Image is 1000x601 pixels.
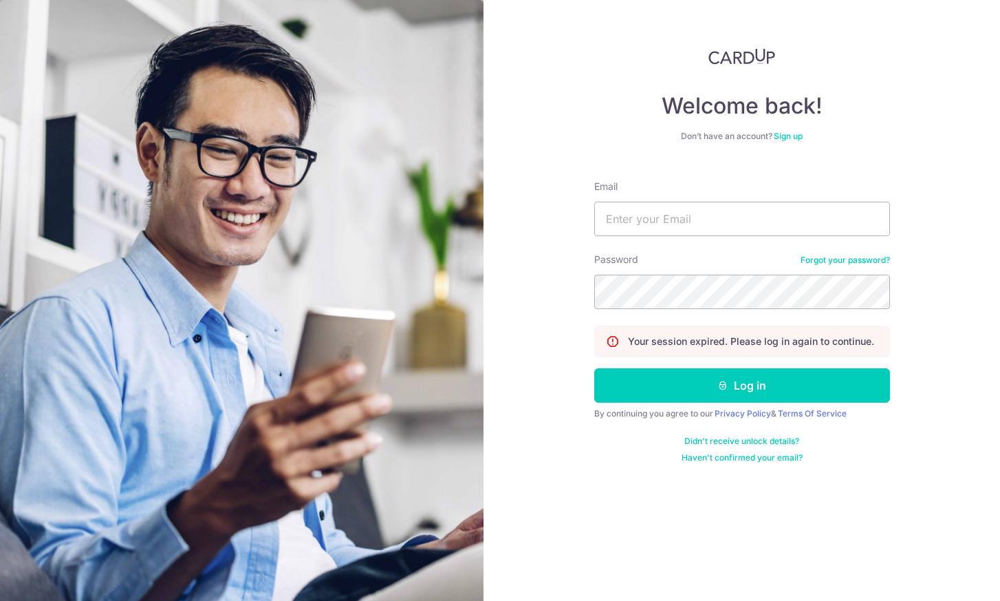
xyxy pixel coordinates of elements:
[801,255,890,266] a: Forgot your password?
[778,408,847,419] a: Terms Of Service
[594,253,638,266] label: Password
[684,436,799,447] a: Didn't receive unlock details?
[628,335,874,348] p: Your session expired. Please log in again to continue.
[774,131,803,141] a: Sign up
[715,408,771,419] a: Privacy Policy
[708,48,776,65] img: CardUp Logo
[594,180,618,193] label: Email
[594,368,890,403] button: Log in
[594,131,890,142] div: Don’t have an account?
[594,202,890,236] input: Enter your Email
[594,408,890,419] div: By continuing you agree to our &
[682,452,803,463] a: Haven't confirmed your email?
[594,92,890,120] h4: Welcome back!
